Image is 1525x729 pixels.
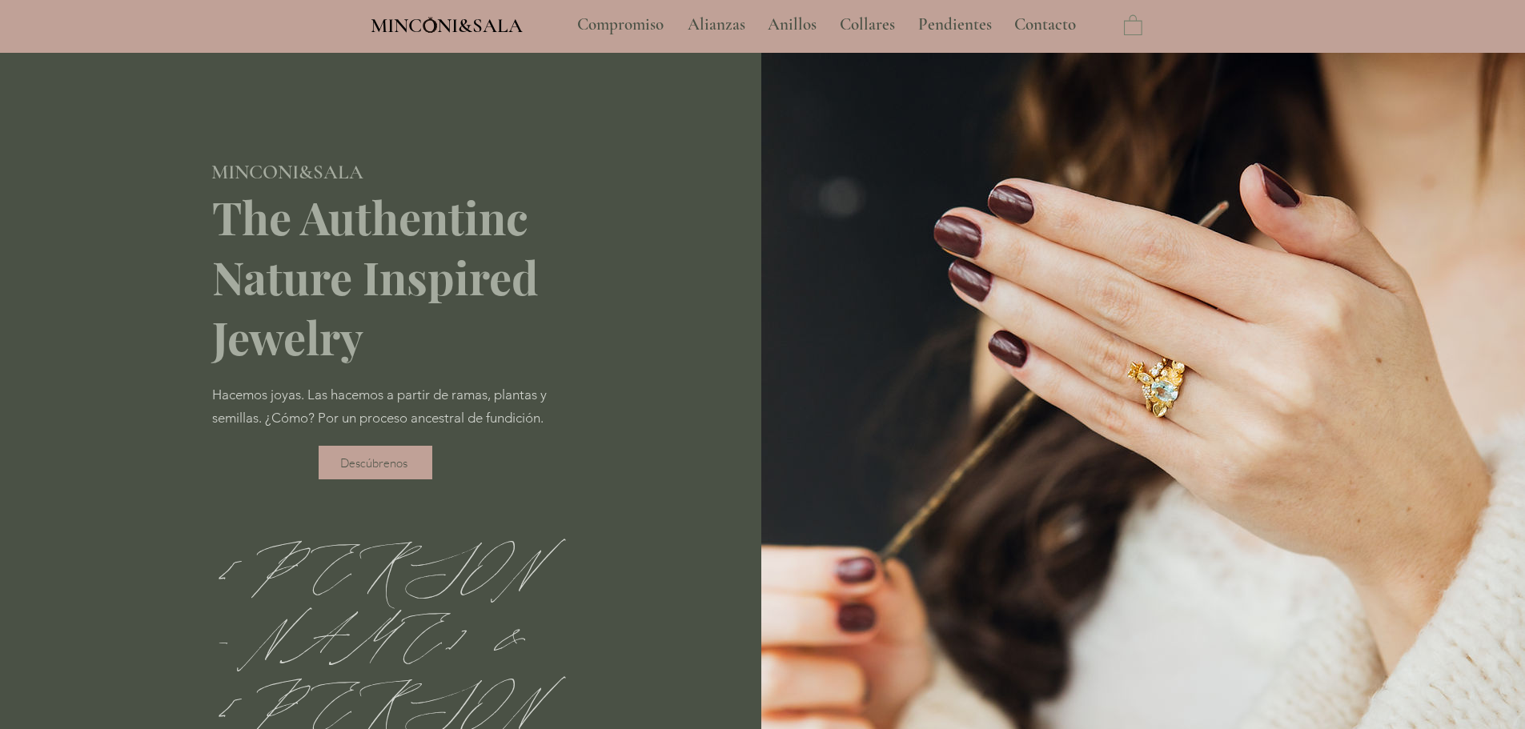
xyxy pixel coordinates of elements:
[371,10,523,37] a: MINCONI&SALA
[211,157,363,183] a: MINCONI&SALA
[211,160,363,184] span: MINCONI&SALA
[756,5,828,45] a: Anillos
[760,5,825,45] p: Anillos
[212,387,547,426] span: Hacemos joyas. Las hacemos a partir de ramas, plantas y semillas. ¿Cómo? Por un proceso ancestral...
[534,5,1120,45] nav: Sitio
[1002,5,1089,45] a: Contacto
[319,446,432,479] a: Descúbrenos
[371,14,523,38] span: MINCONI&SALA
[680,5,753,45] p: Alianzas
[340,455,407,471] span: Descúbrenos
[832,5,903,45] p: Collares
[906,5,1002,45] a: Pendientes
[565,5,676,45] a: Compromiso
[423,17,437,33] img: Minconi Sala
[910,5,1000,45] p: Pendientes
[212,186,538,367] span: The Authentinc Nature Inspired Jewelry
[569,5,672,45] p: Compromiso
[828,5,906,45] a: Collares
[1006,5,1084,45] p: Contacto
[676,5,756,45] a: Alianzas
